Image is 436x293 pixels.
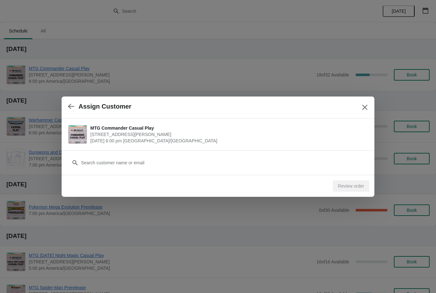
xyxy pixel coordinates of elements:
img: MTG Commander Casual Play | 2040 Louetta Rd Ste I Spring, TX 77388 | September 16 | 6:00 pm Ameri... [68,125,87,144]
input: Search customer name or email [81,157,368,168]
h2: Assign Customer [79,103,132,110]
span: MTG Commander Casual Play [90,125,365,131]
button: Close [359,102,371,113]
span: [STREET_ADDRESS][PERSON_NAME] [90,131,365,138]
span: [DATE] 6:00 pm [GEOGRAPHIC_DATA]/[GEOGRAPHIC_DATA] [90,138,365,144]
